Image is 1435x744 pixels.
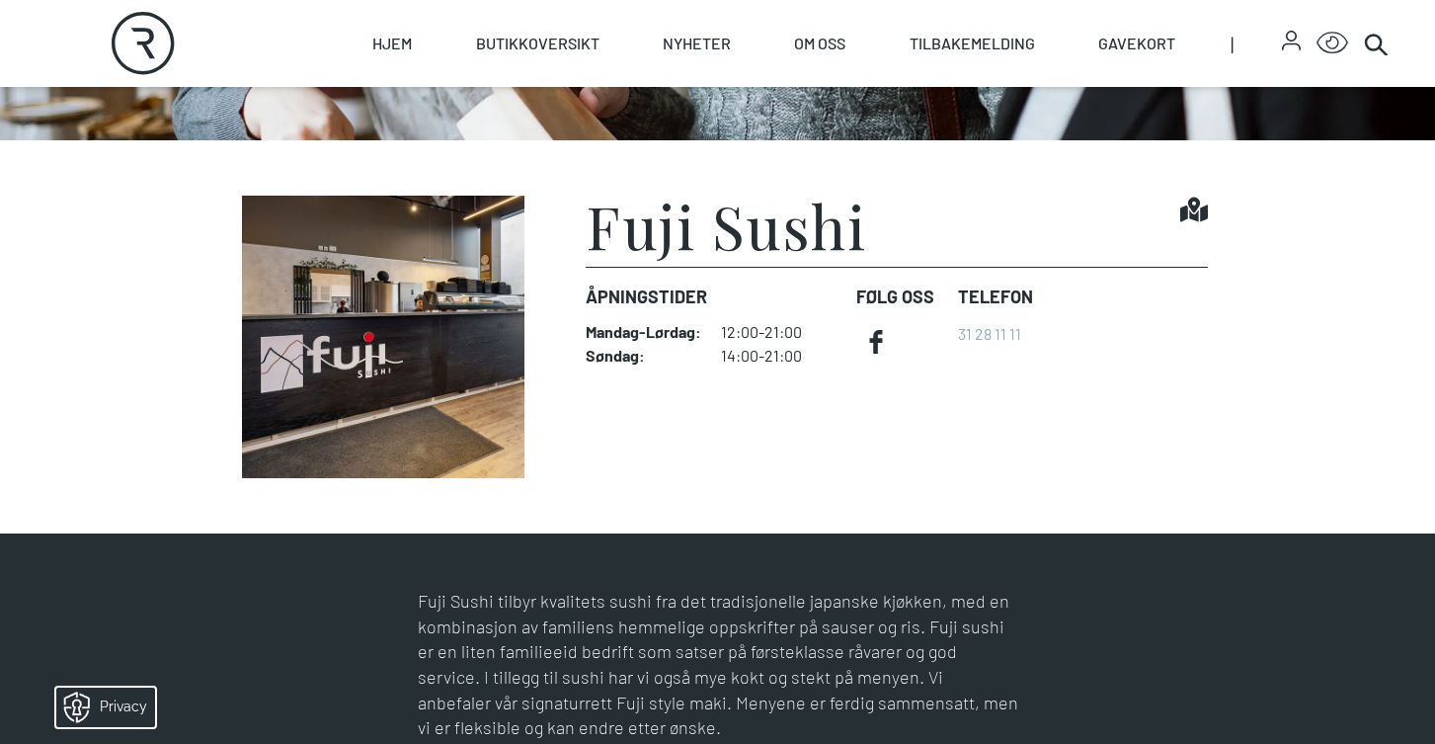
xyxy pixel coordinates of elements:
details: Attribution [1365,363,1435,377]
div: © Mappedin [1370,366,1418,376]
dt: Åpningstider [586,284,840,310]
dd: 14:00-21:00 [721,346,840,366]
dt: Søndag : [586,346,701,366]
dt: Mandag - Lørdag : [586,322,701,342]
a: 31 28 11 11 [958,324,1021,343]
button: Open Accessibility Menu [1316,28,1348,59]
p: Fuji Sushi tilbyr kvalitets sushi fra det tradisjonelle japanske kjøkken, med en kombinasjon av f... [418,589,1018,740]
dt: FØLG OSS [856,284,942,310]
h1: Fuji Sushi [586,196,866,255]
dd: 12:00-21:00 [721,322,840,342]
iframe: Manage Preferences [20,681,181,734]
a: facebook [856,322,896,362]
dt: Telefon [958,284,1033,310]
